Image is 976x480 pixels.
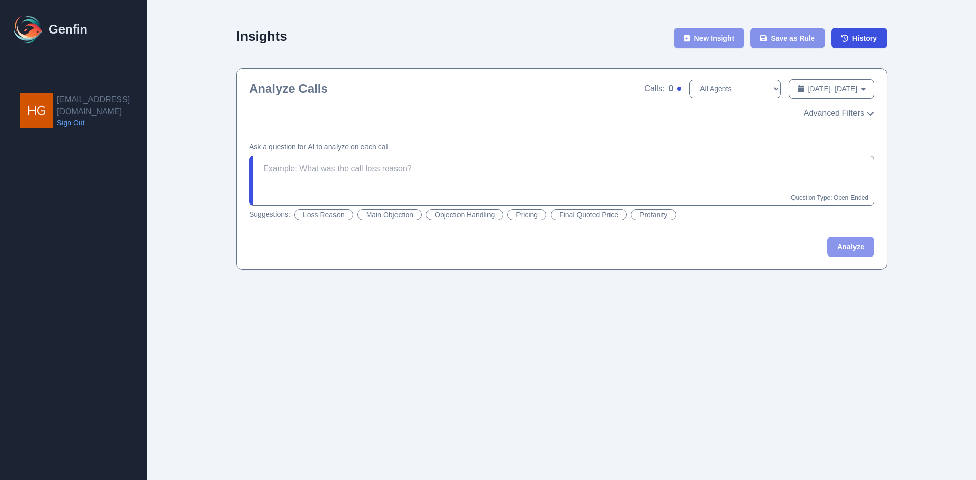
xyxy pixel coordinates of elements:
img: Logo [12,13,45,46]
h2: Insights [236,28,287,44]
button: Profanity [631,209,676,220]
span: Advanced Filters [804,107,864,119]
span: Save as Rule [771,33,814,43]
h2: Analyze Calls [249,81,328,97]
button: Objection Handling [426,209,503,220]
span: New Insight [694,33,735,43]
button: Save as Rule [750,28,825,48]
img: hgarza@aadirect.com [20,93,53,128]
h2: [EMAIL_ADDRESS][DOMAIN_NAME] [57,93,147,118]
button: Main Objection [357,209,422,220]
a: History [831,28,887,48]
span: History [852,33,877,43]
button: Final Quoted Price [551,209,627,220]
button: Loss Reason [294,209,353,220]
button: New Insight [674,28,744,48]
button: Advanced Filters [804,107,874,119]
button: Pricing [507,209,546,220]
h4: Ask a question for AI to analyze on each call [249,142,874,152]
span: Question Type: Open-Ended [791,194,868,201]
span: Calls: [644,83,664,95]
a: Sign Out [57,118,147,128]
span: [DATE] - [DATE] [808,84,858,94]
button: Analyze [827,237,874,257]
h1: Genfin [49,21,87,38]
span: Suggestions: [249,209,290,220]
button: [DATE]- [DATE] [789,79,874,99]
span: 0 [668,83,673,95]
